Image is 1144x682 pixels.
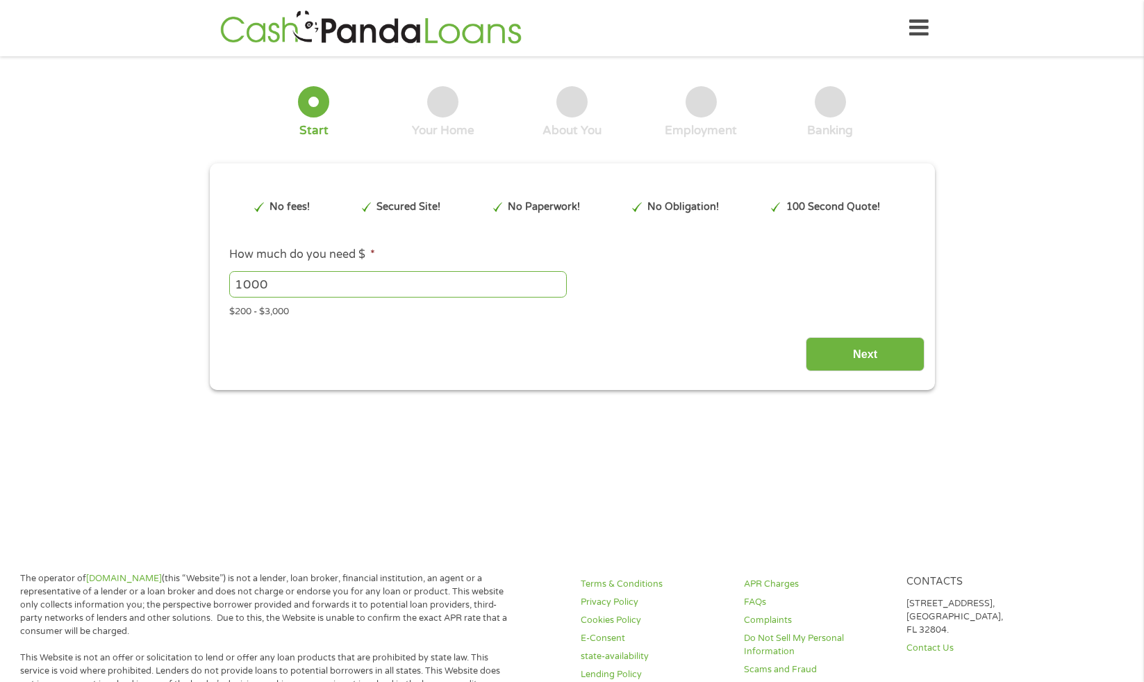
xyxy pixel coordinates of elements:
[542,123,602,138] div: About You
[906,642,1053,655] a: Contact Us
[86,573,162,584] a: [DOMAIN_NAME]
[906,597,1053,637] p: [STREET_ADDRESS], [GEOGRAPHIC_DATA], FL 32804.
[581,578,727,591] a: Terms & Conditions
[229,300,914,319] div: $200 - $3,000
[786,200,880,215] p: 100 Second Quote!
[581,596,727,609] a: Privacy Policy
[376,200,440,215] p: Secured Site!
[744,632,890,658] a: Do Not Sell My Personal Information
[581,650,727,663] a: state-availability
[229,247,375,262] label: How much do you need $
[744,578,890,591] a: APR Charges
[216,8,526,48] img: GetLoanNow Logo
[270,200,310,215] p: No fees!
[508,200,580,215] p: No Paperwork!
[744,614,890,627] a: Complaints
[744,663,890,676] a: Scams and Fraud
[806,337,925,371] input: Next
[807,123,853,138] div: Banking
[20,572,510,638] p: The operator of (this “Website”) is not a lender, loan broker, financial institution, an agent or...
[412,123,474,138] div: Your Home
[581,614,727,627] a: Cookies Policy
[647,200,719,215] p: No Obligation!
[581,632,727,645] a: E-Consent
[906,576,1053,589] h4: Contacts
[299,123,329,138] div: Start
[665,123,737,138] div: Employment
[744,596,890,609] a: FAQs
